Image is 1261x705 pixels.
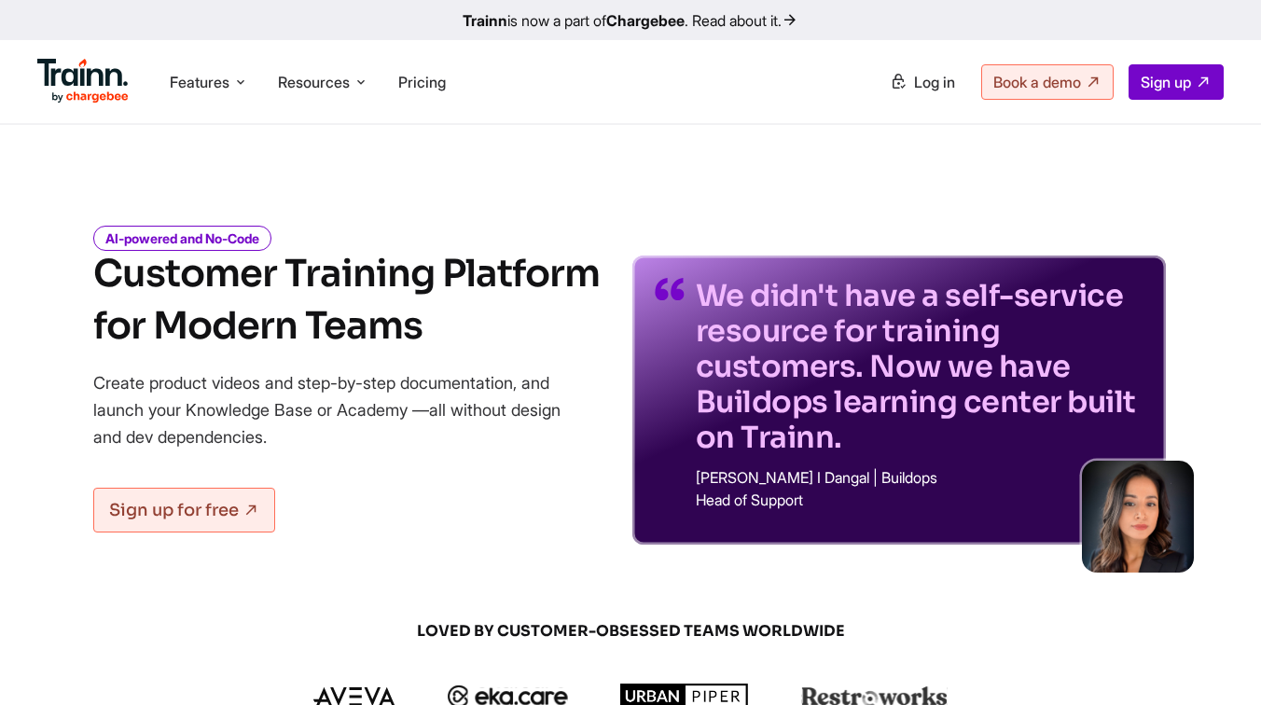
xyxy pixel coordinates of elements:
span: Log in [914,73,955,91]
img: sabina-buildops.d2e8138.png [1082,461,1194,573]
a: Sign up for free [93,488,275,532]
b: Chargebee [606,11,685,30]
p: [PERSON_NAME] I Dangal | Buildops [696,470,1143,485]
a: Log in [879,65,966,99]
span: Sign up [1141,73,1191,91]
a: Sign up [1129,64,1224,100]
p: Head of Support [696,492,1143,507]
h1: Customer Training Platform for Modern Teams [93,248,600,352]
img: Trainn Logo [37,59,129,104]
span: Resources [278,72,350,92]
img: quotes-purple.41a7099.svg [655,278,685,300]
b: Trainn [463,11,507,30]
a: Book a demo [981,64,1114,100]
span: LOVED BY CUSTOMER-OBSESSED TEAMS WORLDWIDE [183,621,1078,642]
span: Features [170,72,229,92]
a: Pricing [398,73,446,91]
i: AI-powered and No-Code [93,226,271,251]
p: Create product videos and step-by-step documentation, and launch your Knowledge Base or Academy —... [93,369,588,450]
p: We didn't have a self-service resource for training customers. Now we have Buildops learning cent... [696,278,1143,455]
span: Book a demo [993,73,1081,91]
